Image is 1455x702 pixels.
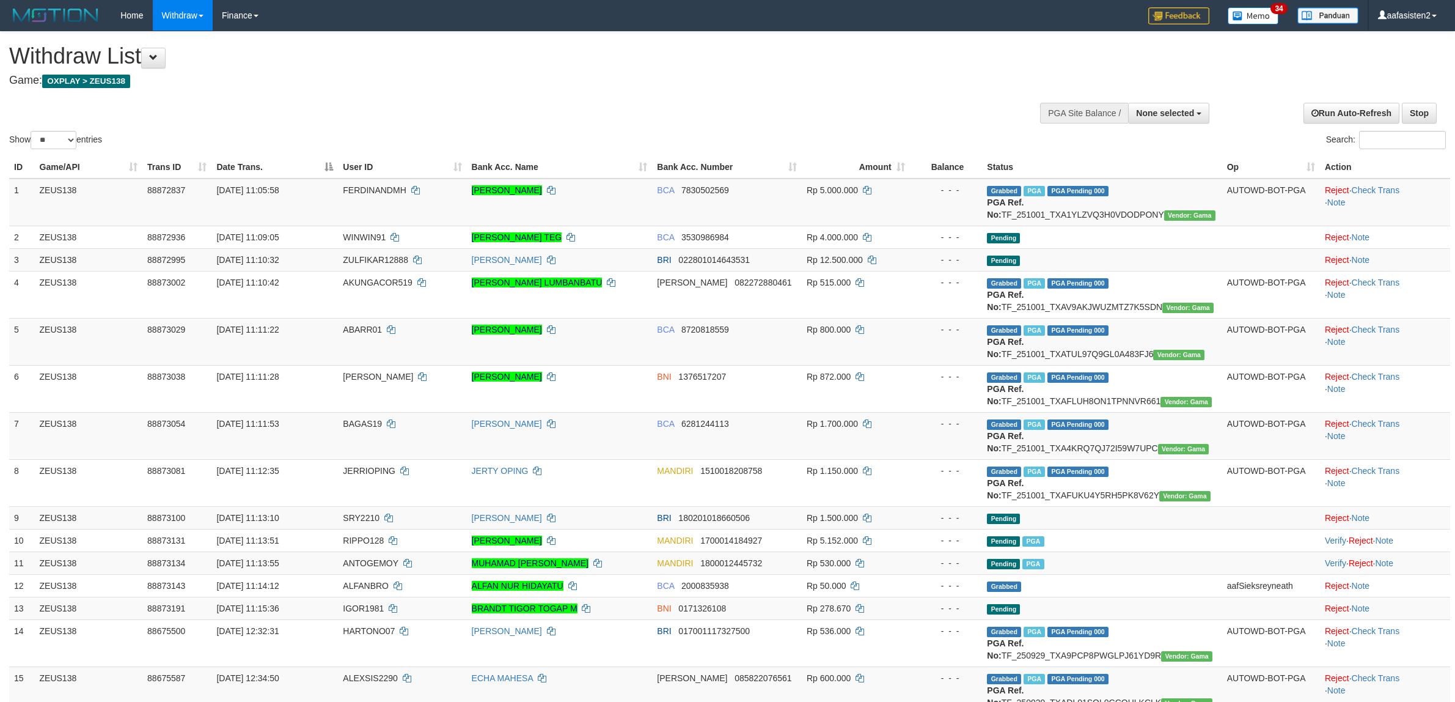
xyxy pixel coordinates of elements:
span: Rp 5.152.000 [807,536,858,545]
td: · · [1320,179,1450,226]
a: [PERSON_NAME] [472,513,542,523]
span: Copy 8720818559 to clipboard [681,325,729,334]
h1: Withdraw List [9,44,958,68]
a: BRANDT TIGOR TOGAP M [472,604,577,613]
a: Note [1352,255,1370,265]
td: ZEUS138 [35,506,143,529]
span: 34 [1270,3,1287,14]
td: 13 [9,597,35,619]
th: Trans ID: activate to sort column ascending [142,156,211,179]
td: 8 [9,459,35,506]
div: - - - [915,625,978,637]
span: Rp 4.000.000 [807,232,858,242]
span: AKUNGACOR519 [343,278,412,287]
td: 3 [9,248,35,271]
span: ZULFIKAR12888 [343,255,408,265]
td: ZEUS138 [35,412,143,459]
span: [DATE] 12:32:31 [216,626,279,636]
span: 88675500 [147,626,185,636]
a: Reject [1349,536,1373,545]
td: ZEUS138 [35,459,143,506]
span: BNI [657,604,671,613]
div: - - - [915,534,978,547]
div: - - - [915,231,978,243]
span: RIPPO128 [343,536,384,545]
a: Note [1327,198,1346,207]
span: Pending [987,559,1020,569]
div: - - - [915,465,978,477]
td: ZEUS138 [35,179,143,226]
span: Grabbed [987,419,1021,430]
span: BRI [657,513,671,523]
a: ECHA MAHESA [472,673,533,683]
div: - - - [915,512,978,524]
div: - - - [915,254,978,266]
div: - - - [915,323,978,336]
span: Marked by aafpengsreynich [1024,372,1045,383]
td: 1 [9,179,35,226]
th: ID [9,156,35,179]
th: Status [982,156,1222,179]
span: MANDIRI [657,536,693,545]
span: Copy 017001117327500 to clipboard [678,626,750,636]
a: Check Trans [1352,419,1400,429]
a: Reject [1325,232,1349,242]
label: Search: [1326,131,1446,149]
td: 12 [9,574,35,597]
span: Marked by aafanarl [1024,278,1045,289]
span: [DATE] 11:13:55 [216,558,279,568]
b: PGA Ref. No: [987,290,1024,312]
div: PGA Site Balance / [1040,103,1128,124]
a: Note [1375,558,1393,568]
a: ALFAN NUR HIDAYATU [472,581,563,591]
span: ALEXSIS2290 [343,673,398,683]
a: [PERSON_NAME] [472,626,542,636]
a: Reject [1325,185,1349,195]
td: 2 [9,226,35,248]
span: Rp 278.670 [807,604,851,613]
a: Check Trans [1352,185,1400,195]
td: AUTOWD-BOT-PGA [1222,459,1320,506]
td: ZEUS138 [35,574,143,597]
a: [PERSON_NAME] [472,325,542,334]
th: Date Trans.: activate to sort column descending [211,156,338,179]
td: ZEUS138 [35,226,143,248]
td: · [1320,597,1450,619]
select: Showentries [31,131,76,149]
a: Check Trans [1352,673,1400,683]
div: - - - [915,371,978,383]
span: Grabbed [987,674,1021,684]
span: 88873081 [147,466,185,476]
span: [PERSON_NAME] [657,673,727,683]
th: User ID: activate to sort column ascending [338,156,466,179]
span: 88873191 [147,604,185,613]
td: AUTOWD-BOT-PGA [1222,365,1320,412]
td: 7 [9,412,35,459]
td: · [1320,506,1450,529]
b: PGA Ref. No: [987,337,1024,359]
span: FERDINANDMH [343,185,406,195]
a: Reject [1325,604,1349,613]
span: Rp 515.000 [807,278,851,287]
img: panduan.png [1297,7,1358,24]
a: [PERSON_NAME] [472,185,542,195]
th: Balance [910,156,983,179]
span: Rp 50.000 [807,581,846,591]
span: Rp 1.500.000 [807,513,858,523]
td: 14 [9,619,35,667]
span: [PERSON_NAME] [343,372,413,382]
span: BCA [657,325,674,334]
td: 5 [9,318,35,365]
span: HARTONO07 [343,626,395,636]
span: Marked by aafnoeunsreypich [1024,186,1045,196]
span: Grabbed [987,372,1021,383]
span: Vendor URL: https://trx31.1velocity.biz [1158,444,1209,454]
span: Rp 12.500.000 [807,255,863,265]
span: 88675587 [147,673,185,683]
a: Note [1327,478,1346,488]
a: Reject [1325,325,1349,334]
th: Op: activate to sort column ascending [1222,156,1320,179]
a: Run Auto-Refresh [1303,103,1399,124]
td: · · [1320,459,1450,506]
span: 88873131 [147,536,185,545]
